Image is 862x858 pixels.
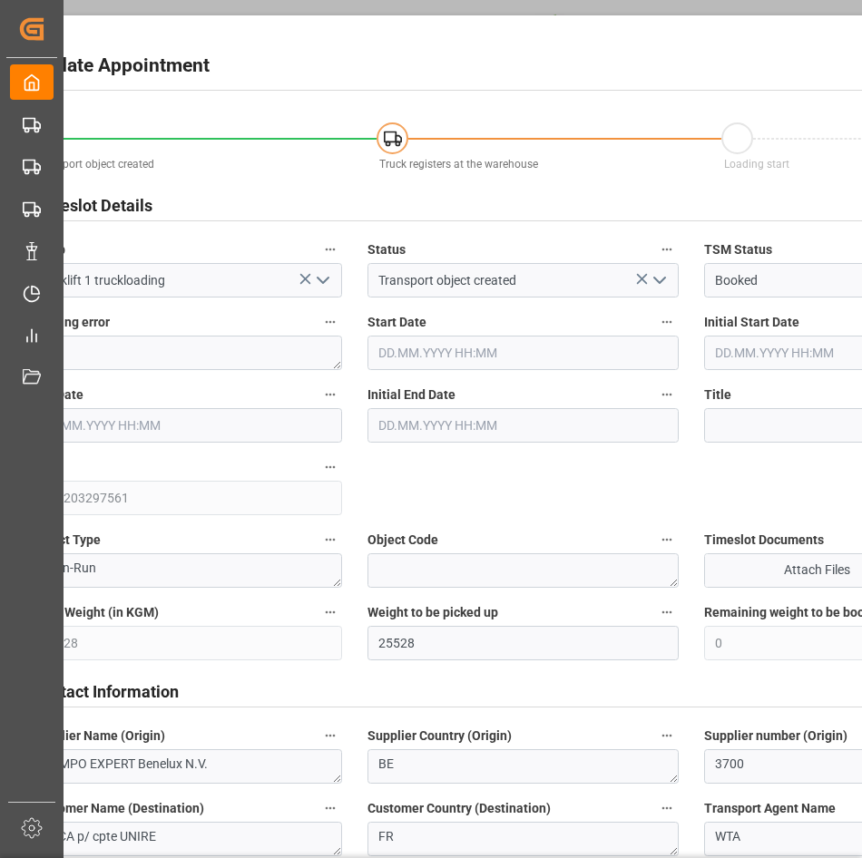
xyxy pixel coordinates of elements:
[704,799,836,818] span: Transport Agent Name
[655,796,679,820] button: Customer Country (Destination)
[367,749,679,784] textarea: BE
[318,310,342,334] button: Booking error
[32,679,179,704] h2: Contact Information
[379,158,538,171] span: Truck registers at the warehouse
[367,240,406,259] span: Status
[655,310,679,334] button: Start Date
[32,531,101,550] span: Object Type
[784,561,850,580] span: Attach Files
[318,528,342,551] button: Object Type
[32,240,65,259] span: Ramp
[318,455,342,479] button: code
[32,822,343,856] textarea: UDCA p/ cpte UNIRE
[318,724,342,747] button: Supplier Name (Origin)
[32,385,83,405] span: End Date
[318,238,342,261] button: Ramp
[655,238,679,261] button: Status
[32,193,152,218] h2: Timeslot Details
[318,383,342,406] button: End Date
[367,385,455,405] span: Initial End Date
[704,531,824,550] span: Timeslot Documents
[318,600,342,624] button: Total Weight (in KGM)
[704,385,731,405] span: Title
[367,531,438,550] span: Object Code
[645,267,672,295] button: open menu
[318,796,342,820] button: Customer Name (Destination)
[32,553,343,588] textarea: Main-Run
[367,799,551,818] span: Customer Country (Destination)
[704,313,799,332] span: Initial Start Date
[367,822,679,856] textarea: FR
[32,408,343,443] input: DD.MM.YYYY HH:MM
[704,240,772,259] span: TSM Status
[655,528,679,551] button: Object Code
[34,158,154,171] span: Transport object created
[309,267,336,295] button: open menu
[367,726,512,746] span: Supplier Country (Origin)
[724,158,789,171] span: Loading start
[655,383,679,406] button: Initial End Date
[367,313,426,332] span: Start Date
[367,263,679,297] input: Type to search/select
[32,799,204,818] span: Customer Name (Destination)
[655,724,679,747] button: Supplier Country (Origin)
[32,603,159,622] span: Total Weight (in KGM)
[367,336,679,370] input: DD.MM.YYYY HH:MM
[32,313,110,332] span: Booking error
[367,603,498,622] span: Weight to be picked up
[655,600,679,624] button: Weight to be picked up
[32,726,165,746] span: Supplier Name (Origin)
[704,726,847,746] span: Supplier number (Origin)
[33,52,210,81] h2: Update Appointment
[32,263,343,297] input: Type to search/select
[367,408,679,443] input: DD.MM.YYYY HH:MM
[32,749,343,784] textarea: COMPO EXPERT Benelux N.V.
